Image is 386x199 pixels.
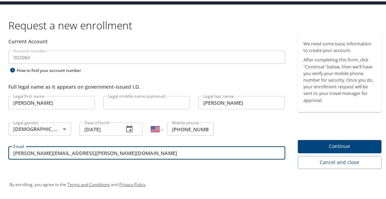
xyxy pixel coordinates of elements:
div: Current Account [8,36,285,44]
input: MM/DD/YYYY [80,121,118,134]
div: By enrolling, you agree to the and . [9,175,382,192]
div: Full legal name as it appears on government-issued I.D. [8,82,285,89]
span: Cancel and close [303,157,376,165]
button: Cancel and close [298,155,382,168]
a: Privacy Policy [119,180,145,186]
div: How to find your account number [8,65,96,73]
p: We need some basic information to create your account. [303,39,376,52]
a: Terms and Conditions [67,180,110,186]
p: After completing this form, click "Continue" below, then we'll have you verify your mobile phone ... [303,55,376,102]
input: Enter phone number [167,121,214,134]
div: [DEMOGRAPHIC_DATA] [8,121,71,134]
button: Continue [298,139,382,152]
span: Continue [303,141,376,149]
